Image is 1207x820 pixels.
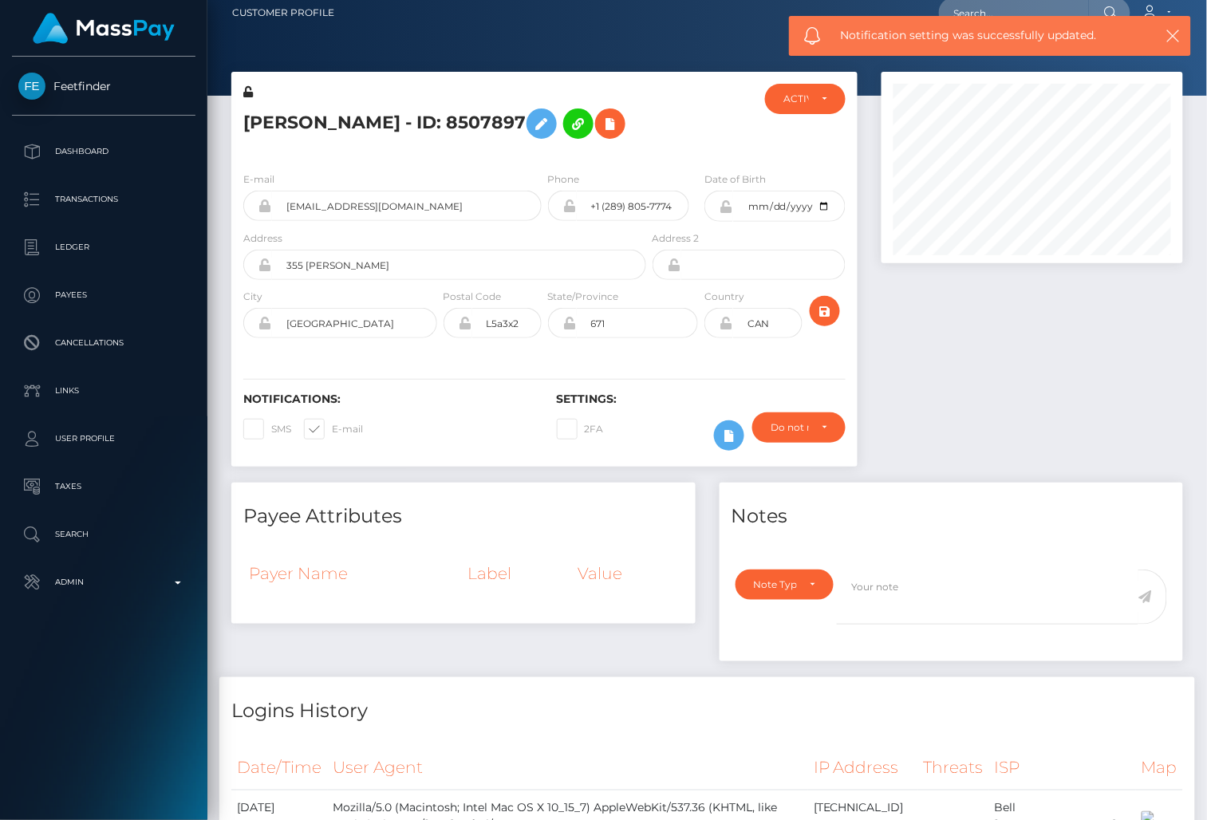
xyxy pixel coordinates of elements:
[653,231,700,246] label: Address 2
[18,427,189,451] p: User Profile
[243,503,684,530] h4: Payee Attributes
[18,235,189,259] p: Ledger
[18,570,189,594] p: Admin
[231,697,1183,725] h4: Logins History
[732,503,1172,530] h4: Notes
[243,392,533,406] h6: Notifications:
[1136,746,1183,790] th: Map
[243,552,463,595] th: Payer Name
[243,231,282,246] label: Address
[752,412,846,443] button: Do not require
[783,93,809,105] div: ACTIVE
[463,552,572,595] th: Label
[572,552,683,595] th: Value
[18,379,189,403] p: Links
[12,227,195,267] a: Ledger
[18,475,189,499] p: Taxes
[704,290,744,304] label: Country
[444,290,502,304] label: Postal Code
[18,187,189,211] p: Transactions
[704,172,766,187] label: Date of Birth
[18,283,189,307] p: Payees
[18,331,189,355] p: Cancellations
[12,179,195,219] a: Transactions
[765,84,846,114] button: ACTIVE
[243,290,262,304] label: City
[557,392,846,406] h6: Settings:
[12,132,195,171] a: Dashboard
[12,419,195,459] a: User Profile
[328,746,808,790] th: User Agent
[771,421,809,434] div: Do not require
[548,172,580,187] label: Phone
[841,27,1138,44] span: Notification setting was successfully updated.
[989,746,1136,790] th: ISP
[12,275,195,315] a: Payees
[736,570,834,600] button: Note Type
[808,746,918,790] th: IP Address
[548,290,619,304] label: State/Province
[557,419,604,440] label: 2FA
[12,562,195,602] a: Admin
[243,101,637,147] h5: [PERSON_NAME] - ID: 8507897
[12,514,195,554] a: Search
[231,746,328,790] th: Date/Time
[754,578,798,591] div: Note Type
[12,467,195,507] a: Taxes
[918,746,989,790] th: Threats
[18,522,189,546] p: Search
[243,419,291,440] label: SMS
[12,371,195,411] a: Links
[243,172,274,187] label: E-mail
[18,140,189,164] p: Dashboard
[18,73,45,100] img: Feetfinder
[12,323,195,363] a: Cancellations
[304,419,363,440] label: E-mail
[33,13,175,44] img: MassPay Logo
[12,79,195,93] span: Feetfinder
